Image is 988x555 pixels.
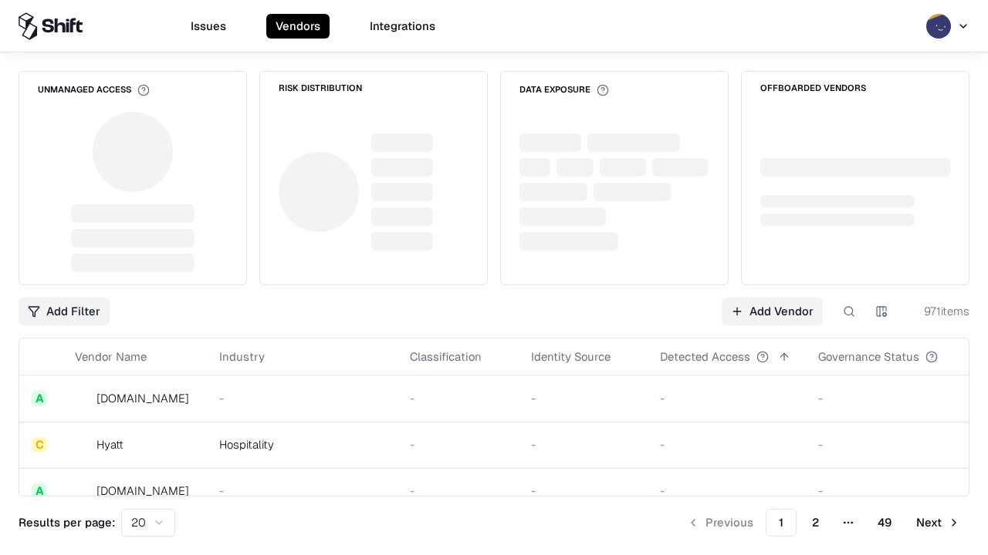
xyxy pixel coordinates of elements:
img: Hyatt [75,437,90,452]
div: Hyatt [96,436,123,452]
div: Governance Status [818,348,919,365]
a: Add Vendor [722,298,823,325]
div: - [219,390,385,406]
button: Integrations [360,14,445,39]
div: - [818,436,963,452]
button: 2 [800,509,831,536]
div: A [32,391,47,406]
div: Vendor Name [75,348,147,365]
div: Hospitality [219,436,385,452]
p: Results per page: [19,514,115,530]
img: intrado.com [75,391,90,406]
div: Data Exposure [519,84,609,96]
div: Industry [219,348,265,365]
div: - [818,483,963,499]
div: A [32,483,47,499]
div: Unmanaged Access [38,84,150,96]
div: - [660,483,793,499]
div: - [410,436,506,452]
div: - [531,436,635,452]
div: - [531,483,635,499]
div: [DOMAIN_NAME] [96,483,189,499]
button: Next [907,509,969,536]
button: 1 [766,509,797,536]
div: Classification [410,348,482,365]
button: 49 [865,509,904,536]
div: - [219,483,385,499]
div: - [660,436,793,452]
div: [DOMAIN_NAME] [96,390,189,406]
img: primesec.co.il [75,483,90,499]
div: - [410,483,506,499]
div: Detected Access [660,348,750,365]
div: Identity Source [531,348,611,365]
div: Offboarded Vendors [760,84,866,92]
nav: pagination [678,509,969,536]
div: C [32,437,47,452]
button: Add Filter [19,298,110,325]
div: - [410,390,506,406]
div: Risk Distribution [279,84,362,92]
div: - [660,390,793,406]
div: - [531,390,635,406]
div: 971 items [908,303,969,319]
button: Vendors [266,14,330,39]
button: Issues [181,14,235,39]
div: - [818,390,963,406]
